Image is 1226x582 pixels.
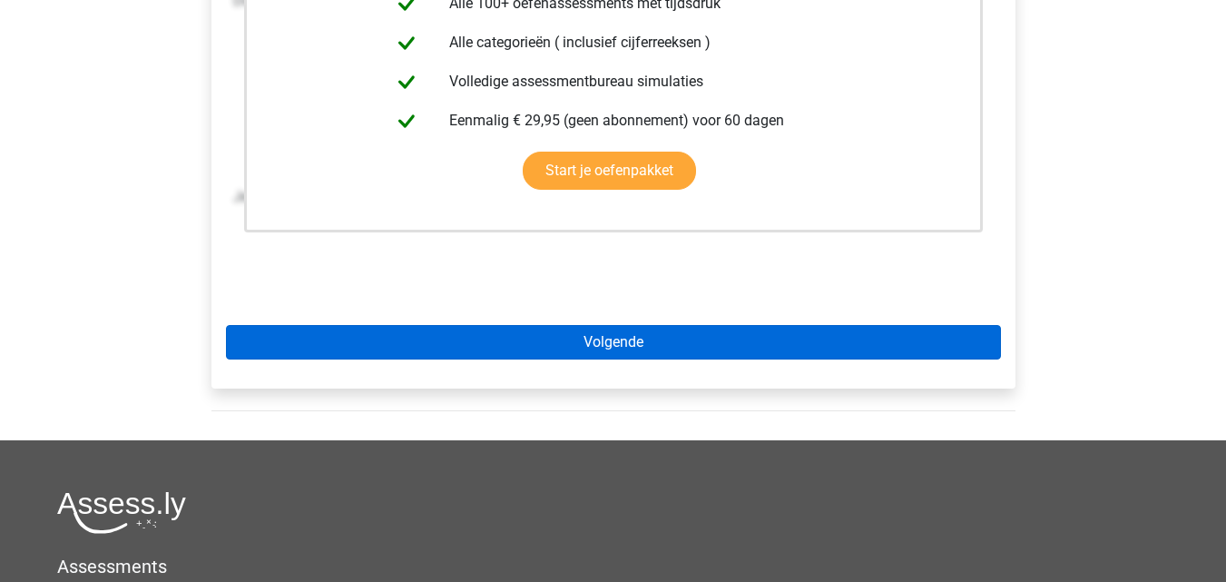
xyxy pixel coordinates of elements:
[233,186,994,208] p: Je kunt zien dat er 15 afgetrokken moet worden om tot het goede antwoord te komen. Het antwoord i...
[226,325,1001,360] a: Volgende
[233,26,545,172] img: Monotonous_Example_3_2.png
[57,491,186,534] img: Assessly logo
[57,556,1169,577] h5: Assessments
[523,152,696,190] a: Start je oefenpakket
